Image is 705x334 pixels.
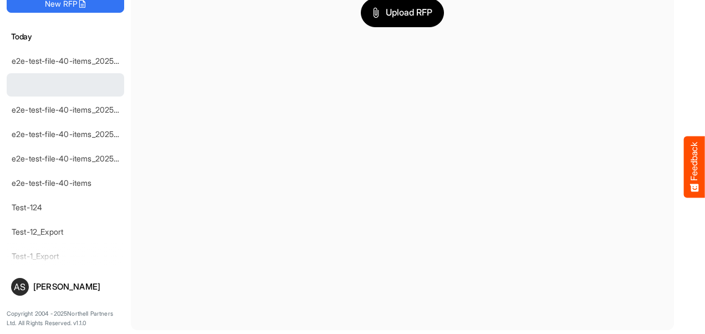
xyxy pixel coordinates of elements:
[684,136,705,198] button: Feedback
[12,105,156,114] a: e2e-test-file-40-items_20251009_111644
[7,73,124,97] div: Loading...
[12,203,42,212] a: Test-124
[12,227,63,236] a: Test-12_Export
[12,129,155,139] a: e2e-test-file-40-items_20251009_111327
[14,282,25,291] span: AS
[7,31,124,43] h6: Today
[372,6,432,20] span: Upload RFP
[12,154,156,163] a: e2e-test-file-40-items_20251009_110921
[12,56,157,65] a: e2e-test-file-40-items_20251009_112554
[33,282,120,291] div: [PERSON_NAME]
[7,309,124,328] p: Copyright 2004 - 2025 Northell Partners Ltd. All Rights Reserved. v 1.1.0
[12,178,92,188] a: e2e-test-file-40-items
